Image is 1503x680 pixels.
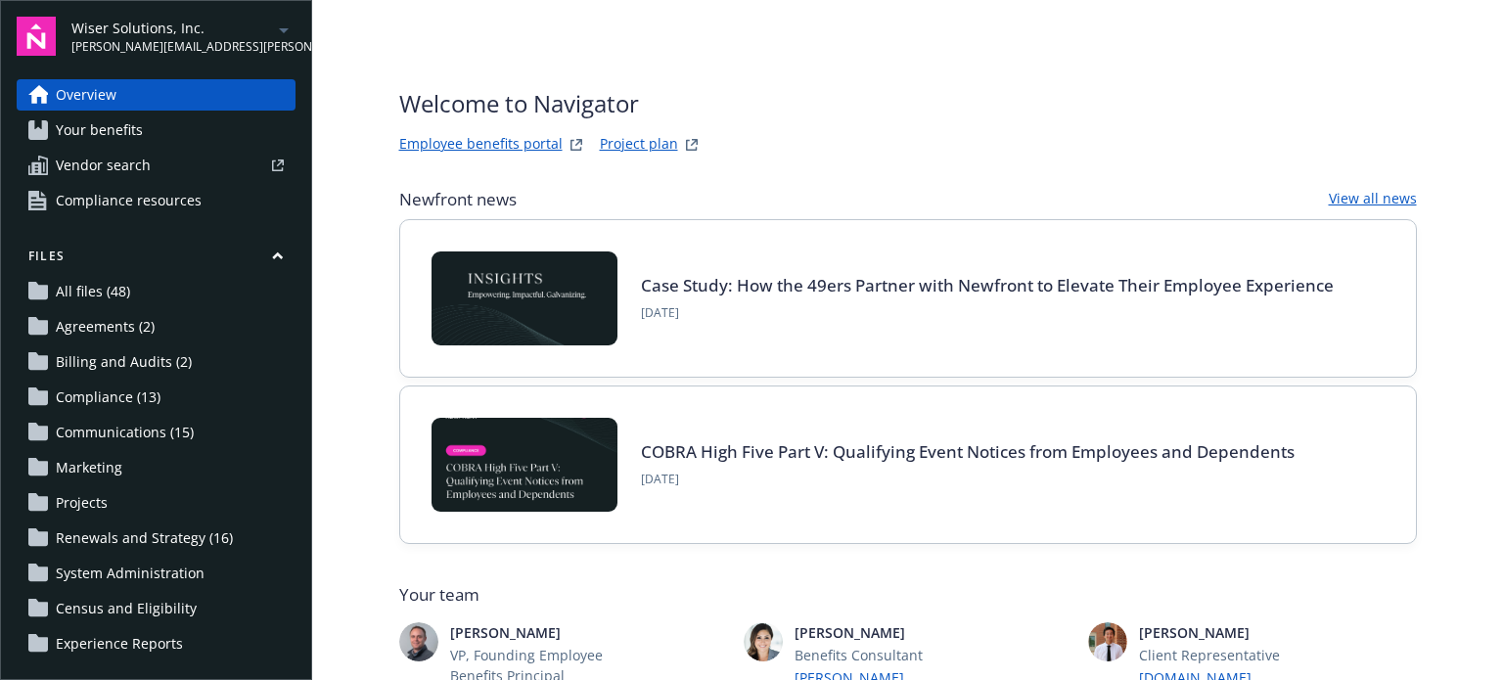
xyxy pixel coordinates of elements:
span: Billing and Audits (2) [56,346,192,378]
img: photo [1088,622,1127,661]
a: All files (48) [17,276,296,307]
span: Compliance (13) [56,382,160,413]
a: Projects [17,487,296,519]
span: System Administration [56,558,205,589]
span: [DATE] [641,304,1334,322]
a: Compliance (13) [17,382,296,413]
span: Experience Reports [56,628,183,659]
span: Benefits Consultant [795,645,986,665]
button: Wiser Solutions, Inc.[PERSON_NAME][EMAIL_ADDRESS][PERSON_NAME][DOMAIN_NAME]arrowDropDown [71,17,296,56]
a: COBRA High Five Part V: Qualifying Event Notices from Employees and Dependents [641,440,1295,463]
span: Overview [56,79,116,111]
img: photo [399,622,438,661]
span: [PERSON_NAME] [450,622,642,643]
a: Compliance resources [17,185,296,216]
span: Vendor search [56,150,151,181]
span: Client Representative [1139,645,1331,665]
span: [PERSON_NAME] [795,622,986,643]
span: Compliance resources [56,185,202,216]
span: Newfront news [399,188,517,211]
a: Marketing [17,452,296,483]
span: Communications (15) [56,417,194,448]
a: View all news [1329,188,1417,211]
a: Employee benefits portal [399,133,563,157]
span: [PERSON_NAME][EMAIL_ADDRESS][PERSON_NAME][DOMAIN_NAME] [71,38,272,56]
a: Experience Reports [17,628,296,659]
span: Your team [399,583,1417,607]
a: Vendor search [17,150,296,181]
a: Your benefits [17,114,296,146]
span: [DATE] [641,471,1295,488]
a: Project plan [600,133,678,157]
button: Files [17,248,296,272]
img: photo [744,622,783,661]
span: Renewals and Strategy (16) [56,522,233,554]
a: Billing and Audits (2) [17,346,296,378]
a: Overview [17,79,296,111]
span: Census and Eligibility [56,593,197,624]
span: [PERSON_NAME] [1139,622,1331,643]
span: Projects [56,487,108,519]
span: Marketing [56,452,122,483]
span: Agreements (2) [56,311,155,342]
span: Welcome to Navigator [399,86,704,121]
a: arrowDropDown [272,18,296,41]
span: Wiser Solutions, Inc. [71,18,272,38]
img: BLOG-Card Image - Compliance - COBRA High Five Pt 5 - 09-11-25.jpg [432,418,617,512]
span: Your benefits [56,114,143,146]
img: Card Image - INSIGHTS copy.png [432,251,617,345]
a: System Administration [17,558,296,589]
a: projectPlanWebsite [680,133,704,157]
a: Renewals and Strategy (16) [17,522,296,554]
a: Census and Eligibility [17,593,296,624]
a: Communications (15) [17,417,296,448]
img: navigator-logo.svg [17,17,56,56]
a: Case Study: How the 49ers Partner with Newfront to Elevate Their Employee Experience [641,274,1334,296]
span: All files (48) [56,276,130,307]
a: Agreements (2) [17,311,296,342]
a: striveWebsite [565,133,588,157]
